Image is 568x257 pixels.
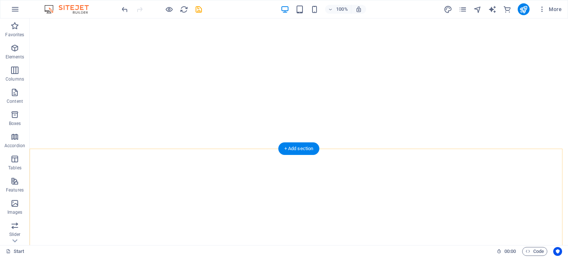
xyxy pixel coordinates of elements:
p: Favorites [5,32,24,38]
button: save [194,5,203,14]
img: Editor Logo [43,5,98,14]
div: + Add section [278,142,319,155]
button: Click here to leave preview mode and continue editing [165,5,173,14]
button: text_generator [488,5,497,14]
i: Undo: Edit headline (Ctrl+Z) [121,5,129,14]
i: Navigator [473,5,482,14]
span: 00 00 [504,247,516,256]
button: More [535,3,565,15]
a: Click to cancel selection. Double-click to open Pages [6,247,24,256]
i: Design (Ctrl+Alt+Y) [444,5,452,14]
h6: Session time [497,247,516,256]
p: Columns [6,76,24,82]
button: Usercentrics [553,247,562,256]
p: Features [6,187,24,193]
span: : [510,248,511,254]
button: design [444,5,453,14]
i: Commerce [503,5,511,14]
p: Boxes [9,121,21,126]
p: Accordion [4,143,25,149]
button: navigator [473,5,482,14]
p: Content [7,98,23,104]
button: reload [179,5,188,14]
p: Slider [9,231,21,237]
i: On resize automatically adjust zoom level to fit chosen device. [355,6,362,13]
i: AI Writer [488,5,497,14]
i: Save (Ctrl+S) [195,5,203,14]
span: Code [525,247,544,256]
i: Reload page [180,5,188,14]
button: undo [120,5,129,14]
p: Tables [8,165,21,171]
p: Elements [6,54,24,60]
p: Images [7,209,23,215]
button: 100% [325,5,351,14]
i: Pages (Ctrl+Alt+S) [459,5,467,14]
span: More [538,6,562,13]
button: pages [459,5,467,14]
h6: 100% [336,5,348,14]
button: publish [518,3,530,15]
button: commerce [503,5,512,14]
button: Code [522,247,547,256]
